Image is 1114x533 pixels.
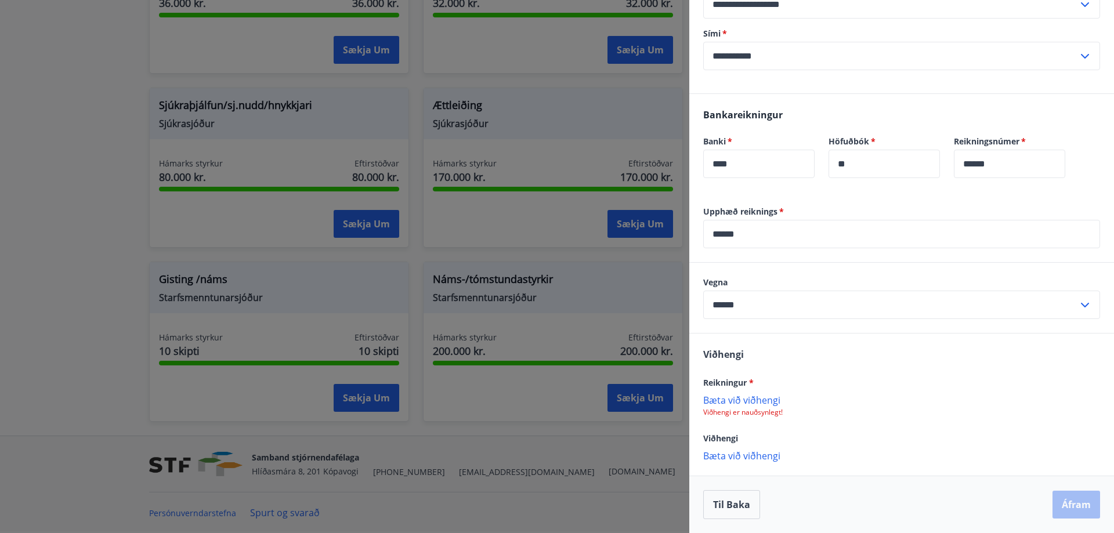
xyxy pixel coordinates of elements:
[703,220,1100,248] div: Upphæð reiknings
[703,490,760,519] button: Til baka
[703,28,1100,39] label: Sími
[703,108,783,121] span: Bankareikningur
[954,136,1065,147] label: Reikningsnúmer
[703,277,1100,288] label: Vegna
[829,136,940,147] label: Höfuðbók
[703,206,1100,217] label: Upphæð reiknings
[703,394,1100,405] p: Bæta við viðhengi
[703,408,1100,417] p: Viðhengi er nauðsynlegt!
[703,136,815,147] label: Banki
[703,348,744,361] span: Viðhengi
[703,449,1100,461] p: Bæta við viðhengi
[703,377,754,388] span: Reikningur
[703,433,738,444] span: Viðhengi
